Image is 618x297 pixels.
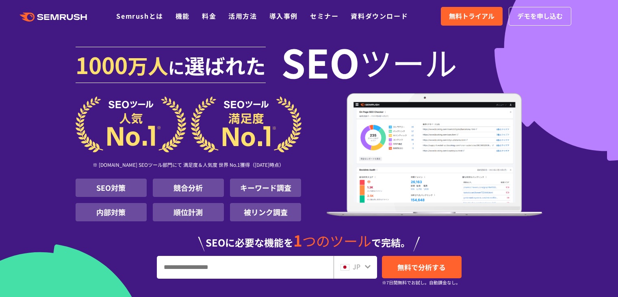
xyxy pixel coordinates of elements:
span: に [168,55,184,79]
a: 機能 [176,11,190,21]
small: ※7日間無料でお試し。自動課金なし。 [382,279,460,286]
a: 活用方法 [228,11,257,21]
span: SEO [281,46,360,78]
a: 無料で分析する [382,256,462,278]
li: 被リンク調査 [230,203,301,221]
span: 選ばれた [184,50,266,80]
a: セミナー [310,11,338,21]
li: キーワード調査 [230,179,301,197]
span: デモを申し込む [517,11,563,22]
li: 競合分析 [153,179,224,197]
span: 1000 [76,48,128,81]
input: URL、キーワードを入力してください [157,256,333,278]
span: 万人 [128,50,168,80]
li: 順位計測 [153,203,224,221]
a: デモを申し込む [509,7,571,26]
div: ※ [DOMAIN_NAME] SEOツール部門にて 満足度＆人気度 世界 No.1獲得（[DATE]時点） [76,153,301,179]
span: 無料で分析する [397,262,446,272]
a: 資料ダウンロード [351,11,408,21]
div: SEOに必要な機能を [76,225,543,251]
a: 無料トライアル [441,7,503,26]
span: 無料トライアル [449,11,494,22]
a: Semrushとは [116,11,163,21]
span: JP [353,262,360,271]
a: 料金 [202,11,216,21]
span: で完結。 [371,235,410,249]
span: ツール [360,46,457,78]
li: 内部対策 [76,203,147,221]
li: SEO対策 [76,179,147,197]
a: 導入事例 [269,11,298,21]
span: 1 [293,229,302,251]
span: つのツール [302,231,371,251]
